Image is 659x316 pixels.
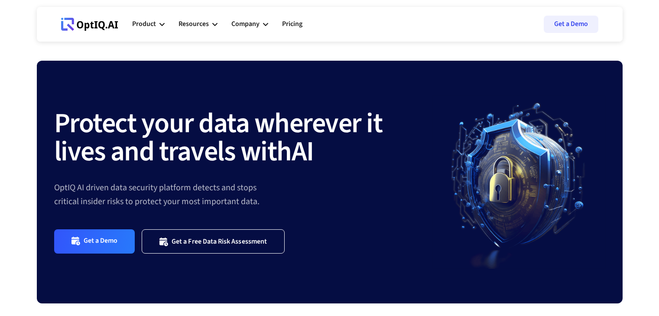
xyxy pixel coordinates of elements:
[231,18,260,30] div: Company
[54,229,135,253] a: Get a Demo
[292,132,314,172] strong: AI
[84,236,118,246] div: Get a Demo
[61,11,118,37] a: Webflow Homepage
[54,181,432,208] div: OptIQ AI driven data security platform detects and stops critical insider risks to protect your m...
[132,11,165,37] div: Product
[142,229,285,253] a: Get a Free Data Risk Assessment
[179,11,218,37] div: Resources
[54,104,383,172] strong: Protect your data wherever it lives and travels with
[231,11,268,37] div: Company
[132,18,156,30] div: Product
[282,11,302,37] a: Pricing
[544,16,598,33] a: Get a Demo
[172,237,267,246] div: Get a Free Data Risk Assessment
[179,18,209,30] div: Resources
